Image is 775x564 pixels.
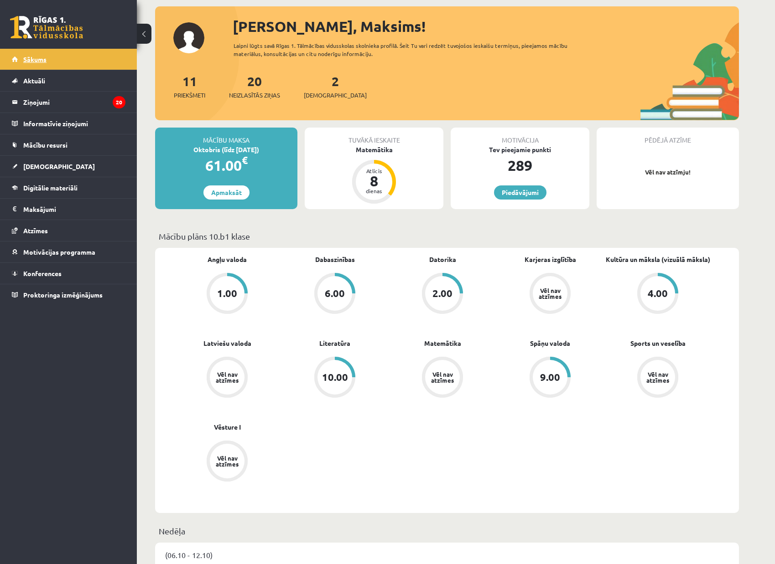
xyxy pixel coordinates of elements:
a: Dabaszinības [315,255,355,264]
a: Vēl nav atzīmes [389,357,496,400]
i: 20 [113,96,125,108]
div: Tuvākā ieskaite [305,128,443,145]
div: Atlicis [360,168,388,174]
a: Informatīvie ziņojumi [12,113,125,134]
a: Piedāvājumi [494,185,546,200]
a: Mācību resursi [12,134,125,155]
p: Mācību plāns 10.b1 klase [159,230,735,242]
a: 10.00 [281,357,389,400]
span: Atzīmes [23,226,48,235]
span: Sākums [23,55,47,63]
div: 9.00 [540,372,560,382]
a: Konferences [12,263,125,284]
a: 20Neizlasītās ziņas [229,73,280,100]
div: 4.00 [648,288,668,298]
div: Laipni lūgts savā Rīgas 1. Tālmācības vidusskolas skolnieka profilā. Šeit Tu vari redzēt tuvojošo... [234,41,584,58]
a: 4.00 [604,273,712,316]
div: 1.00 [217,288,237,298]
a: Vēl nav atzīmes [173,357,281,400]
div: Vēl nav atzīmes [214,455,240,467]
a: Kultūra un māksla (vizuālā māksla) [606,255,710,264]
a: Vēl nav atzīmes [173,441,281,483]
a: Vēl nav atzīmes [496,273,604,316]
a: 2.00 [389,273,496,316]
a: Latviešu valoda [203,338,251,348]
a: Vēl nav atzīmes [604,357,712,400]
div: Vēl nav atzīmes [645,371,671,383]
span: Priekšmeti [174,91,205,100]
a: Datorika [429,255,456,264]
a: Apmaksāt [203,185,250,200]
a: Matemātika Atlicis 8 dienas [305,145,443,205]
a: Proktoringa izmēģinājums [12,284,125,305]
div: Mācību maksa [155,128,297,145]
a: 9.00 [496,357,604,400]
a: Ziņojumi20 [12,92,125,113]
span: Aktuāli [23,77,45,85]
p: Nedēļa [159,525,735,537]
legend: Maksājumi [23,199,125,220]
span: Konferences [23,269,62,277]
a: Motivācijas programma [12,241,125,262]
a: Maksājumi [12,199,125,220]
div: Vēl nav atzīmes [430,371,455,383]
legend: Informatīvie ziņojumi [23,113,125,134]
span: Motivācijas programma [23,248,95,256]
span: [DEMOGRAPHIC_DATA] [304,91,367,100]
span: Digitālie materiāli [23,184,78,192]
a: Spāņu valoda [530,338,570,348]
span: Proktoringa izmēģinājums [23,291,103,299]
a: Angļu valoda [208,255,247,264]
div: 10.00 [322,372,348,382]
div: 2.00 [432,288,453,298]
a: Atzīmes [12,220,125,241]
p: Vēl nav atzīmju! [601,168,734,177]
a: Literatūra [319,338,350,348]
div: [PERSON_NAME], Maksims! [233,15,739,37]
a: 6.00 [281,273,389,316]
span: [DEMOGRAPHIC_DATA] [23,162,95,170]
div: Motivācija [451,128,589,145]
a: Sākums [12,49,125,70]
a: Matemātika [424,338,461,348]
div: 289 [451,154,589,176]
a: 1.00 [173,273,281,316]
legend: Ziņojumi [23,92,125,113]
div: Matemātika [305,145,443,154]
a: Digitālie materiāli [12,177,125,198]
span: € [242,154,248,167]
a: Aktuāli [12,70,125,91]
span: Neizlasītās ziņas [229,91,280,100]
div: Tev pieejamie punkti [451,145,589,154]
div: dienas [360,188,388,194]
div: Vēl nav atzīmes [214,371,240,383]
a: Vēsture I [214,422,241,432]
span: Mācību resursi [23,141,68,149]
a: 11Priekšmeti [174,73,205,100]
a: Karjeras izglītība [525,255,576,264]
div: 8 [360,174,388,188]
div: Vēl nav atzīmes [537,287,563,299]
a: [DEMOGRAPHIC_DATA] [12,156,125,177]
a: Sports un veselība [630,338,686,348]
a: Rīgas 1. Tālmācības vidusskola [10,16,83,39]
div: Pēdējā atzīme [597,128,739,145]
a: 2[DEMOGRAPHIC_DATA] [304,73,367,100]
div: 6.00 [325,288,345,298]
div: 61.00 [155,154,297,176]
div: Oktobris (līdz [DATE]) [155,145,297,154]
